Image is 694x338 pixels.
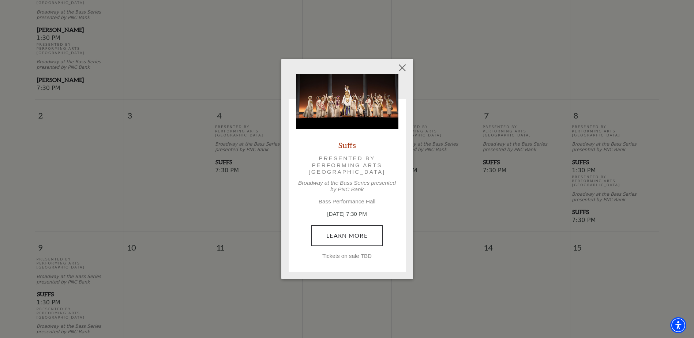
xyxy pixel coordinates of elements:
p: [DATE] 7:30 PM [296,210,398,218]
a: August 6, 7:30 PM Learn More Tickets on sale TBD [311,225,383,246]
p: Presented by Performing Arts [GEOGRAPHIC_DATA] [306,155,388,175]
p: Broadway at the Bass Series presented by PNC Bank [296,180,398,193]
button: Close [395,61,409,75]
p: Tickets on sale TBD [296,253,398,259]
p: Bass Performance Hall [296,198,398,205]
div: Accessibility Menu [670,317,686,333]
img: Suffs [296,74,398,129]
a: Suffs [338,140,356,150]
